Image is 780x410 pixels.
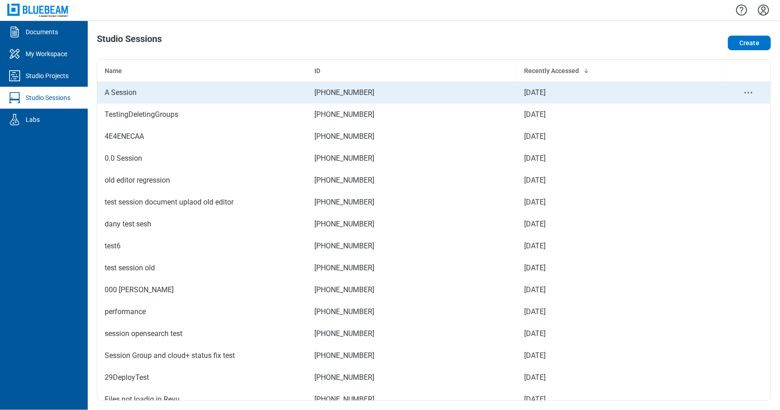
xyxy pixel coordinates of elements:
[517,169,727,191] td: [DATE]
[105,197,300,208] div: test session document uplaod old editor
[97,34,162,48] h1: Studio Sessions
[105,350,300,361] div: Session Group and cloud+ status fix test
[517,104,727,126] td: [DATE]
[7,90,22,105] svg: Studio Sessions
[517,301,727,323] td: [DATE]
[517,235,727,257] td: [DATE]
[728,36,771,50] button: Create
[743,87,754,98] button: context-menu
[517,323,727,345] td: [DATE]
[307,82,517,104] td: [PHONE_NUMBER]
[105,263,300,273] div: test session old
[105,87,300,98] div: A Session
[524,66,719,75] div: Recently Accessed
[307,213,517,235] td: [PHONE_NUMBER]
[307,301,517,323] td: [PHONE_NUMBER]
[307,191,517,213] td: [PHONE_NUMBER]
[26,93,70,102] div: Studio Sessions
[105,109,300,120] div: TestingDeletingGroups
[307,367,517,389] td: [PHONE_NUMBER]
[7,47,22,61] svg: My Workspace
[105,66,300,75] div: Name
[314,66,509,75] div: ID
[7,4,69,17] img: Bluebeam, Inc.
[517,147,727,169] td: [DATE]
[307,257,517,279] td: [PHONE_NUMBER]
[7,68,22,83] svg: Studio Projects
[105,153,300,164] div: 0.0 Session
[756,2,771,18] button: Settings
[7,112,22,127] svg: Labs
[307,279,517,301] td: [PHONE_NUMBER]
[7,25,22,39] svg: Documents
[307,126,517,147] td: [PHONE_NUMBER]
[26,27,58,37] div: Documents
[26,115,40,124] div: Labs
[517,257,727,279] td: [DATE]
[307,345,517,367] td: [PHONE_NUMBER]
[307,169,517,191] td: [PHONE_NUMBER]
[517,345,727,367] td: [DATE]
[105,284,300,295] div: 000 [PERSON_NAME]
[517,213,727,235] td: [DATE]
[26,71,69,80] div: Studio Projects
[307,104,517,126] td: [PHONE_NUMBER]
[517,191,727,213] td: [DATE]
[517,126,727,147] td: [DATE]
[105,175,300,186] div: old editor regression
[26,49,67,58] div: My Workspace
[105,131,300,142] div: 4E4ENECAA
[105,328,300,339] div: session opensearch test
[105,241,300,252] div: test6
[307,147,517,169] td: [PHONE_NUMBER]
[105,306,300,317] div: performance
[517,367,727,389] td: [DATE]
[105,219,300,230] div: dany test sesh
[517,82,727,104] td: [DATE]
[517,279,727,301] td: [DATE]
[307,235,517,257] td: [PHONE_NUMBER]
[105,372,300,383] div: 29DeployTest
[307,323,517,345] td: [PHONE_NUMBER]
[105,394,300,405] div: Files not loadig in Revu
